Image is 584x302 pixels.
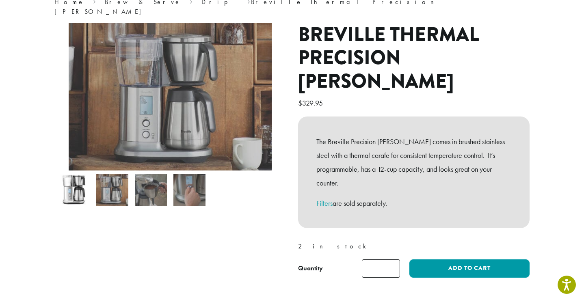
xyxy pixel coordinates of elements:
input: Product quantity [362,259,400,278]
img: Breville Thermal Precision Brewer - Image 2 [96,174,128,206]
p: are sold separately. [316,196,511,210]
p: 2 in stock [298,240,530,252]
div: Quantity [298,263,323,273]
a: Filters [316,198,333,208]
h1: Breville Thermal Precision [PERSON_NAME] [298,23,530,93]
bdi: 329.95 [298,98,325,108]
button: Add to cart [409,259,530,278]
p: The Breville Precision [PERSON_NAME] comes in brushed stainless steel with a thermal carafe for c... [316,135,511,190]
img: Breville Thermal Precision Brewer - Image 4 [173,174,205,206]
span: $ [298,98,302,108]
img: Breville Thermal Precision Brewer [58,174,90,206]
img: Breville Thermal Precision Brewer - Image 3 [135,174,167,206]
